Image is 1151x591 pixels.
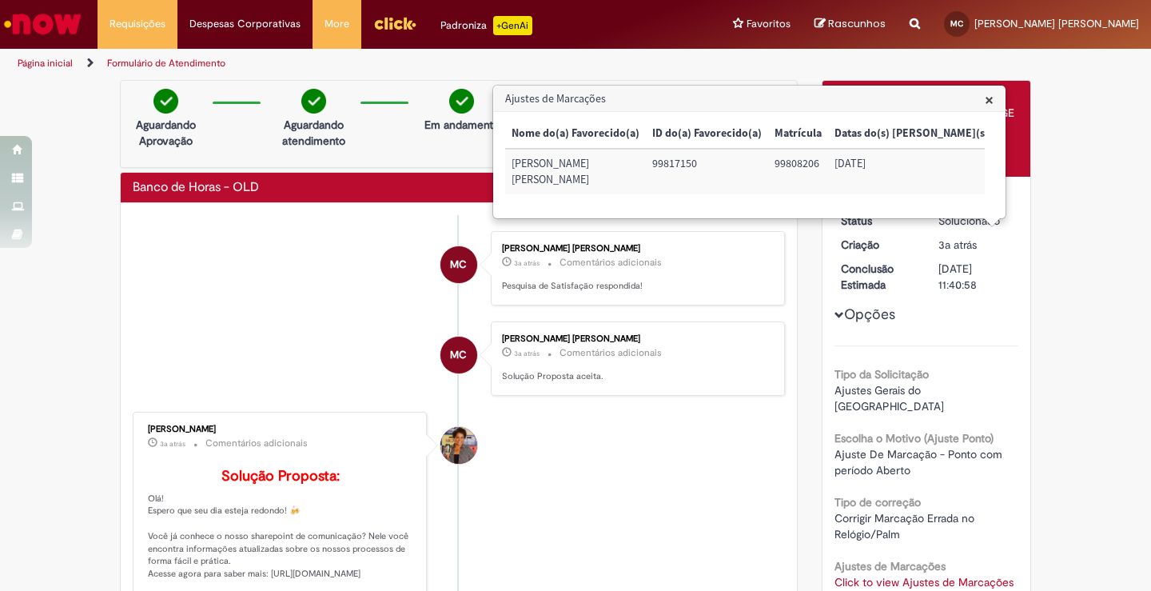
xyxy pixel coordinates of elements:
[440,427,477,464] div: Carlene Rodrigues Dos Santos
[2,8,84,40] img: ServiceNow
[938,238,977,252] span: 3a atrás
[938,213,1013,229] div: Solucionado
[440,246,477,283] div: Max Verissimo Goncalves De Castro
[205,437,308,450] small: Comentários adicionais
[985,89,994,110] span: ×
[834,559,946,573] b: Ajustes de Marcações
[189,16,301,32] span: Despesas Corporativas
[153,89,178,114] img: check-circle-green.png
[828,149,995,194] td: Datas do(s) Ajuste(s): 14/11/2022
[502,370,768,383] p: Solução Proposta aceita.
[450,246,467,284] span: MC
[834,575,1014,589] a: Click to view Ajustes de Marcações
[834,383,944,413] span: Ajustes Gerais do [GEOGRAPHIC_DATA]
[148,425,414,434] div: [PERSON_NAME]
[110,16,165,32] span: Requisições
[450,336,467,374] span: MC
[502,280,768,293] p: Pesquisa de Satisfação respondida!
[974,17,1139,30] span: [PERSON_NAME] [PERSON_NAME]
[985,91,994,108] button: Close
[514,349,540,358] time: 17/11/2022 11:08:34
[221,467,340,485] b: Solução Proposta:
[494,86,1005,112] h3: Ajustes de Marcações
[950,18,963,29] span: MC
[834,367,929,381] b: Tipo da Solicitação
[646,149,768,194] td: ID do(a) Favorecido(a): 99817150
[938,237,1013,253] div: 17/11/2022 08:39:53
[514,349,540,358] span: 3a atrás
[492,85,1006,219] div: Ajustes de Marcações
[502,334,768,344] div: [PERSON_NAME] [PERSON_NAME]
[814,17,886,32] a: Rascunhos
[768,119,828,149] th: Matrícula
[514,258,540,268] span: 3a atrás
[505,149,646,194] td: Nome do(a) Favorecido(a): Max Verissimo Goncalves De Castro
[829,261,927,293] dt: Conclusão Estimada
[133,181,259,195] h2: Banco de Horas - OLD Histórico de tíquete
[829,237,927,253] dt: Criação
[828,16,886,31] span: Rascunhos
[834,495,921,509] b: Tipo de correção
[834,447,1006,477] span: Ajuste De Marcação - Ponto com período Aberto
[12,49,755,78] ul: Trilhas de página
[834,511,978,541] span: Corrigir Marcação Errada no Relógio/Palm
[828,119,995,149] th: Datas do(s) Ajuste(s)
[107,57,225,70] a: Formulário de Atendimento
[440,337,477,373] div: Max Verissimo Goncalves De Castro
[505,119,646,149] th: Nome do(a) Favorecido(a)
[373,11,416,35] img: click_logo_yellow_360x200.png
[938,238,977,252] time: 17/11/2022 08:39:53
[938,261,1013,293] div: [DATE] 11:40:58
[325,16,349,32] span: More
[646,119,768,149] th: ID do(a) Favorecido(a)
[560,256,662,270] small: Comentários adicionais
[834,431,994,445] b: Escolha o Motivo (Ajuste Ponto)
[440,16,532,35] div: Padroniza
[449,89,474,114] img: check-circle-green.png
[127,117,205,149] p: Aguardando Aprovação
[18,57,73,70] a: Página inicial
[160,439,185,449] span: 3a atrás
[301,89,326,114] img: check-circle-green.png
[502,244,768,254] div: [PERSON_NAME] [PERSON_NAME]
[160,439,185,449] time: 17/11/2022 10:00:49
[747,16,791,32] span: Favoritos
[493,16,532,35] p: +GenAi
[768,149,828,194] td: Matrícula: 99808206
[560,346,662,360] small: Comentários adicionais
[275,117,352,149] p: Aguardando atendimento
[514,258,540,268] time: 17/11/2022 11:09:38
[424,117,500,133] p: Em andamento
[829,213,927,229] dt: Status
